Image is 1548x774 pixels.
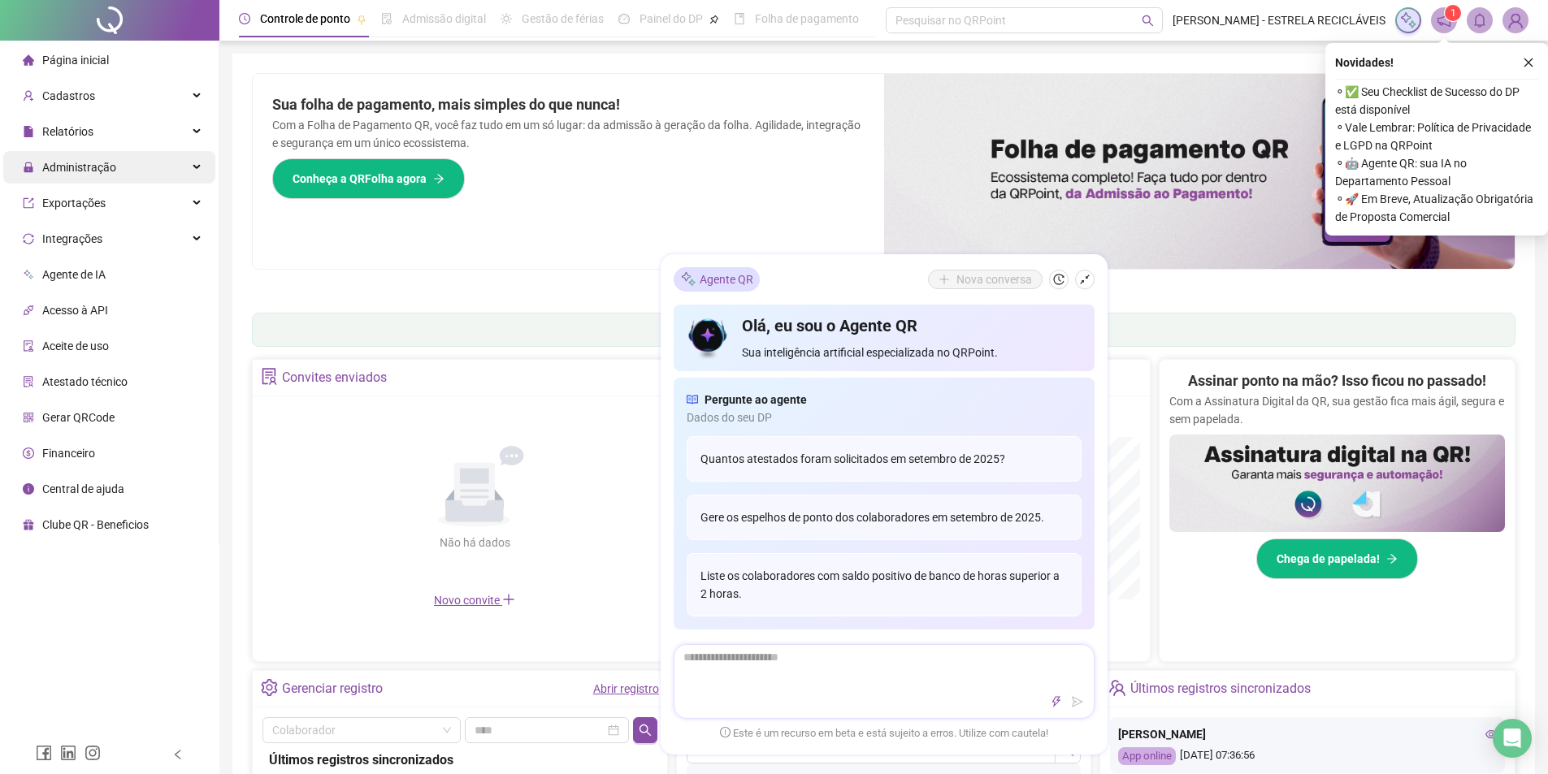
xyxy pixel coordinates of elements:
[1335,83,1538,119] span: ⚬ ✅ Seu Checklist de Sucesso do DP está disponível
[755,12,859,25] span: Folha de pagamento
[501,13,512,24] span: sun
[85,745,101,761] span: instagram
[720,725,1048,742] span: Este é um recurso em beta e está sujeito a erros. Utilize com cautela!
[42,268,106,281] span: Agente de IA
[1277,550,1380,568] span: Chega de papelada!
[402,12,486,25] span: Admissão digital
[23,162,34,173] span: lock
[618,13,630,24] span: dashboard
[687,436,1082,482] div: Quantos atestados foram solicitados em setembro de 2025?
[23,90,34,102] span: user-add
[433,173,444,184] span: arrow-right
[1142,15,1154,27] span: search
[1493,719,1532,758] div: Open Intercom Messenger
[1335,190,1538,226] span: ⚬ 🚀 Em Breve, Atualização Obrigatória de Proposta Comercial
[23,305,34,316] span: api
[42,232,102,245] span: Integrações
[42,125,93,138] span: Relatórios
[720,727,731,737] span: exclamation-circle
[260,12,350,25] span: Controle de ponto
[1118,725,1497,743] div: [PERSON_NAME]
[1437,13,1451,28] span: notification
[687,553,1082,616] div: Liste os colaboradores com saldo positivo de banco de horas superior a 2 horas.
[282,364,387,391] div: Convites enviados
[261,368,278,385] span: solution
[1169,435,1505,532] img: banner%2F02c71560-61a6-44d4-94b9-c8ab97240462.png
[42,411,115,424] span: Gerar QRCode
[23,197,34,209] span: export
[1118,747,1497,766] div: [DATE] 07:36:56
[357,15,366,24] span: pushpin
[272,93,865,116] h2: Sua folha de pagamento, mais simples do que nunca!
[687,391,698,409] span: read
[928,270,1043,289] button: Nova conversa
[42,304,108,317] span: Acesso à API
[709,15,719,24] span: pushpin
[1335,54,1394,71] span: Novidades !
[42,518,149,531] span: Clube QR - Beneficios
[1130,675,1311,703] div: Últimos registros sincronizados
[269,750,651,770] div: Últimos registros sincronizados
[282,675,383,703] div: Gerenciar registro
[1503,8,1528,32] img: 64632
[239,13,250,24] span: clock-circle
[884,74,1515,269] img: banner%2F8d14a306-6205-4263-8e5b-06e9a85ad873.png
[36,745,52,761] span: facebook
[1118,747,1176,766] div: App online
[23,519,34,530] span: gift
[272,158,465,199] button: Conheça a QRFolha agora
[42,54,109,67] span: Página inicial
[42,197,106,210] span: Exportações
[23,448,34,459] span: dollar
[1108,679,1125,696] span: team
[42,447,95,460] span: Financeiro
[1335,119,1538,154] span: ⚬ Vale Lembrar: Política de Privacidade e LGPD na QRPoint
[1047,692,1066,711] button: thunderbolt
[639,724,652,737] span: search
[23,126,34,137] span: file
[60,745,76,761] span: linkedin
[1053,274,1065,285] span: history
[687,314,730,361] img: icon
[23,483,34,495] span: info-circle
[1485,729,1497,740] span: eye
[742,314,1081,337] h4: Olá, eu sou o Agente QR
[502,593,515,606] span: plus
[1399,11,1417,29] img: sparkle-icon.fc2bf0ac1784a2077858766a79e2daf3.svg
[1450,7,1456,19] span: 1
[1256,538,1418,579] button: Chega de papelada!
[687,409,1082,426] span: Dados do seu DP
[1335,154,1538,190] span: ⚬ 🤖 Agente QR: sua IA no Departamento Pessoal
[23,412,34,423] span: qrcode
[1523,57,1534,68] span: close
[1386,553,1398,564] span: arrow-right
[1079,274,1091,285] span: shrink
[42,161,116,174] span: Administração
[42,89,95,102] span: Cadastros
[293,170,427,188] span: Conheça a QRFolha agora
[23,233,34,244] span: sync
[1445,5,1461,21] sup: 1
[42,375,128,388] span: Atestado técnico
[522,12,604,25] span: Gestão de férias
[23,340,34,352] span: audit
[687,495,1082,540] div: Gere os espelhos de ponto dos colaboradores em setembro de 2025.
[742,344,1081,361] span: Sua inteligência artificial especializada no QRPoint.
[434,594,515,607] span: Novo convite
[593,682,659,695] a: Abrir registro
[23,54,34,66] span: home
[1188,370,1486,392] h2: Assinar ponto na mão? Isso ficou no passado!
[261,679,278,696] span: setting
[1169,392,1505,428] p: Com a Assinatura Digital da QR, sua gestão fica mais ágil, segura e sem papelada.
[1173,11,1385,29] span: [PERSON_NAME] - ESTRELA RECICLÁVEIS
[272,116,865,152] p: Com a Folha de Pagamento QR, você faz tudo em um só lugar: da admissão à geração da folha. Agilid...
[640,12,703,25] span: Painel do DP
[674,267,760,292] div: Agente QR
[1068,692,1087,711] button: send
[680,270,696,288] img: sparkle-icon.fc2bf0ac1784a2077858766a79e2daf3.svg
[1472,13,1487,28] span: bell
[23,376,34,387] span: solution
[734,13,745,24] span: book
[381,13,392,24] span: file-done
[400,534,549,551] div: Não há dados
